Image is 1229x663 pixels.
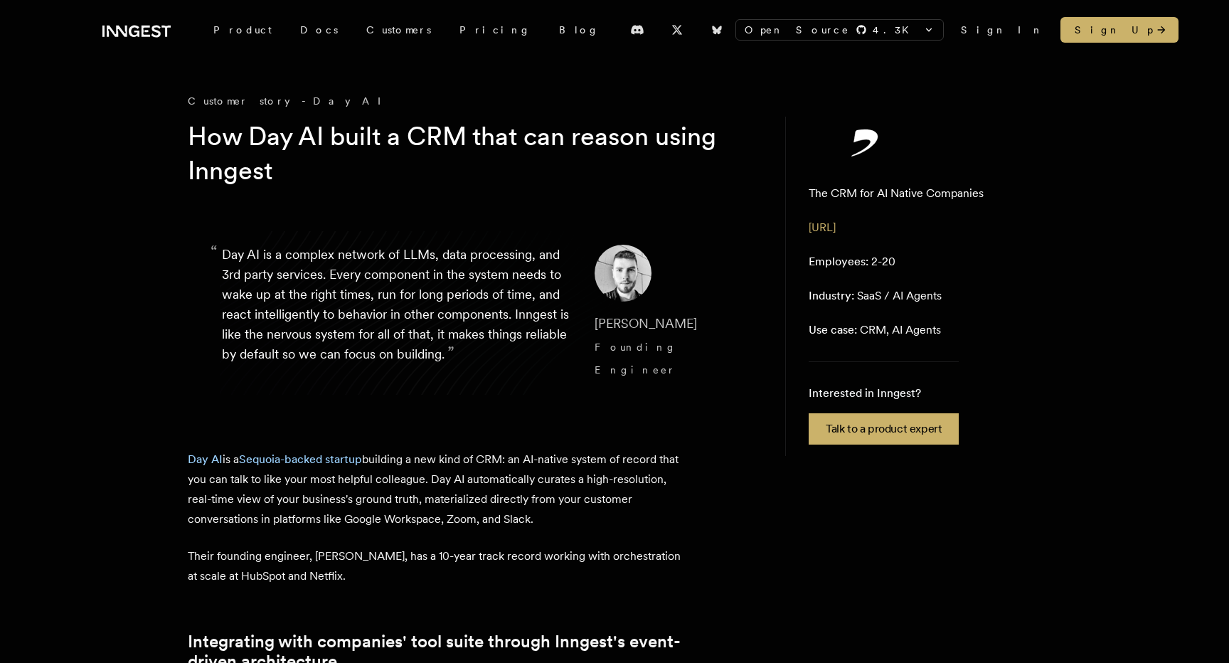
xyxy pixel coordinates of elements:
p: CRM, AI Agents [809,322,941,339]
h1: How Day AI built a CRM that can reason using Inngest [188,120,734,188]
p: Their founding engineer, [PERSON_NAME], has a 10-year track record working with orchestration at ... [188,546,686,586]
p: Interested in Inngest? [809,385,959,402]
a: Customers [352,17,445,43]
a: Sign In [961,23,1043,37]
a: Day AI [188,452,223,466]
span: Open Source [745,23,850,37]
img: Image of Erik Munson [595,245,651,302]
p: The CRM for AI Native Companies [809,185,984,202]
span: Industry: [809,289,854,302]
a: Blog [545,17,613,43]
span: “ [211,248,218,256]
span: [PERSON_NAME] [595,316,697,331]
div: Product [199,17,286,43]
a: Sign Up [1060,17,1179,43]
a: Talk to a product expert [809,413,959,445]
p: SaaS / AI Agents [809,287,942,304]
a: Discord [622,18,653,41]
span: 4.3 K [873,23,917,37]
a: Pricing [445,17,545,43]
span: Founding Engineer [595,341,677,376]
span: Use case: [809,323,857,336]
span: ” [447,342,454,363]
a: Sequoia-backed startup [239,452,362,466]
a: Bluesky [701,18,733,41]
img: Day AI's logo [809,128,922,157]
span: Employees: [809,255,868,268]
p: Day AI is a complex network of LLMs, data processing, and 3rd party services. Every component in ... [222,245,572,381]
a: [URL] [809,221,836,234]
a: Docs [286,17,352,43]
p: is a building a new kind of CRM: an AI-native system of record that you can talk to like your mos... [188,450,686,529]
div: Customer story - Day AI [188,94,757,108]
p: 2-20 [809,253,895,270]
a: X [661,18,693,41]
